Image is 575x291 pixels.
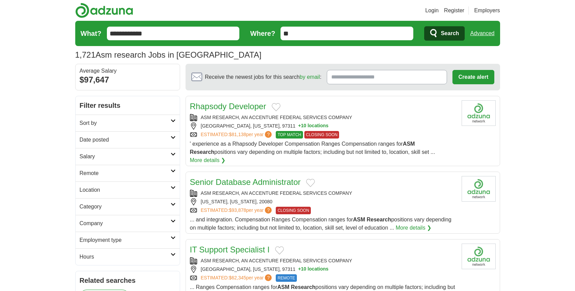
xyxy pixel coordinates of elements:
[229,132,246,137] span: $81,138
[275,246,284,254] button: Add to favorite jobs
[75,3,133,18] img: Adzuna logo
[80,203,171,211] h2: Category
[80,253,171,261] h2: Hours
[276,274,297,282] span: REMOTE
[190,245,270,254] a: IT Support Specialist I
[201,274,273,282] a: ESTIMATED:$62,345per year?
[403,141,415,147] strong: ASM
[190,266,456,273] div: [GEOGRAPHIC_DATA], [US_STATE], 97311
[470,27,494,40] a: Advanced
[265,131,272,138] span: ?
[190,102,266,111] a: Rhapsody Developer
[462,100,496,126] img: Company logo
[190,114,456,121] div: ASM RESEARCH, AN ACCENTURE FEDERAL SERVICES COMPANY
[298,122,329,130] button: +10 locations
[444,6,464,15] a: Register
[306,179,315,187] button: Add to favorite jobs
[76,148,180,165] a: Salary
[190,156,226,164] a: More details ❯
[80,119,171,127] h2: Sort by
[277,284,290,290] strong: ASM
[76,131,180,148] a: Date posted
[80,275,176,286] h2: Related searches
[298,266,301,273] span: +
[229,275,246,280] span: $62,345
[76,115,180,131] a: Sort by
[276,207,311,214] span: CLOSING SOON
[190,217,451,231] span: ... and integration. Compensation Ranges Compensation ranges for positions vary depending on mult...
[298,122,301,130] span: +
[190,141,435,155] span: ' experience as a Rhapsody Developer Compensation Ranges Compensation ranges for positions vary d...
[80,68,176,74] div: Average Salary
[353,217,365,222] strong: ASM
[276,131,303,139] span: TOP MATCH
[272,103,281,111] button: Add to favorite jobs
[304,131,339,139] span: CLOSING SOON
[298,266,329,273] button: +10 locations
[75,50,261,59] h1: Asm research Jobs in [GEOGRAPHIC_DATA]
[425,6,438,15] a: Login
[75,49,96,61] span: 1,721
[205,73,321,81] span: Receive the newest jobs for this search :
[80,136,171,144] h2: Date posted
[80,74,176,86] div: $97,647
[190,177,301,187] a: Senior Database Administrator
[229,207,246,213] span: $93,878
[190,190,456,197] div: ASM RESEARCH, AN ACCENTURE FEDERAL SERVICES COMPANY
[424,26,465,41] button: Search
[190,257,456,264] div: ASM RESEARCH, AN ACCENTURE FEDERAL SERVICES COMPANY
[76,165,180,181] a: Remote
[190,149,214,155] strong: Research
[452,70,494,84] button: Create alert
[81,28,101,39] label: What?
[250,28,275,39] label: Where?
[76,181,180,198] a: Location
[80,152,171,161] h2: Salary
[367,217,391,222] strong: Research
[396,224,431,232] a: More details ❯
[462,176,496,202] img: Company logo
[190,198,456,205] div: [US_STATE], [US_STATE], 20080
[76,215,180,232] a: Company
[76,96,180,115] h2: Filter results
[462,244,496,269] img: Company logo
[80,236,171,244] h2: Employment type
[80,169,171,177] h2: Remote
[441,27,459,40] span: Search
[201,207,273,214] a: ESTIMATED:$93,878per year?
[265,207,272,214] span: ?
[474,6,500,15] a: Employers
[76,248,180,265] a: Hours
[291,284,316,290] strong: Research
[76,232,180,248] a: Employment type
[300,74,320,80] a: by email
[265,274,272,281] span: ?
[201,131,273,139] a: ESTIMATED:$81,138per year?
[190,122,456,130] div: [GEOGRAPHIC_DATA], [US_STATE], 97311
[76,198,180,215] a: Category
[80,186,171,194] h2: Location
[80,219,171,228] h2: Company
